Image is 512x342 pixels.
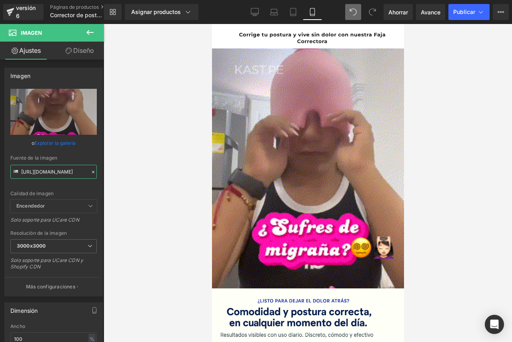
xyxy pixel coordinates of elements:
[19,46,41,54] font: Ajustes
[448,4,490,20] button: Publicar
[26,284,75,290] font: Más configuraciones
[50,4,117,10] a: Páginas de productos
[54,42,106,60] a: Diseño
[50,4,99,10] font: Páginas de productos
[303,4,322,20] a: Móvil
[3,4,44,20] a: versión 6
[10,190,54,196] font: Calidad de imagen
[73,46,94,54] font: Diseño
[16,203,45,209] font: Encendedor
[284,4,303,20] a: Tableta
[453,8,475,15] font: Publicar
[10,307,38,314] font: Dimensión
[10,217,79,223] font: Solo soporte para UCare CDN
[388,9,408,16] font: Ahorrar
[264,4,284,20] a: Computadora portátil
[34,140,76,146] font: Explorar la galería
[10,257,83,270] font: Solo soporte para UCare CDN y Shopify CDN
[345,4,361,20] button: Deshacer
[5,277,99,296] button: Más configuraciones
[493,4,509,20] button: Más
[90,336,94,342] font: %
[10,165,97,179] input: Enlace
[364,4,380,20] button: Rehacer
[10,323,25,329] font: Ancho
[416,4,445,20] a: Avance
[10,230,67,236] font: Resolución de la imagen
[32,140,34,146] font: o
[16,4,36,19] font: versión 6
[10,155,57,161] font: Fuente de la imagen
[485,315,504,334] div: Abrir Intercom Messenger
[245,4,264,20] a: De oficina
[421,9,440,16] font: Avance
[21,30,42,36] font: Imagen
[131,8,181,15] font: Asignar productos
[17,243,46,249] font: 3000x3000
[10,72,30,79] font: Imagen
[50,12,105,18] font: Corrector de postura
[104,4,122,20] a: Nueva Biblioteca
